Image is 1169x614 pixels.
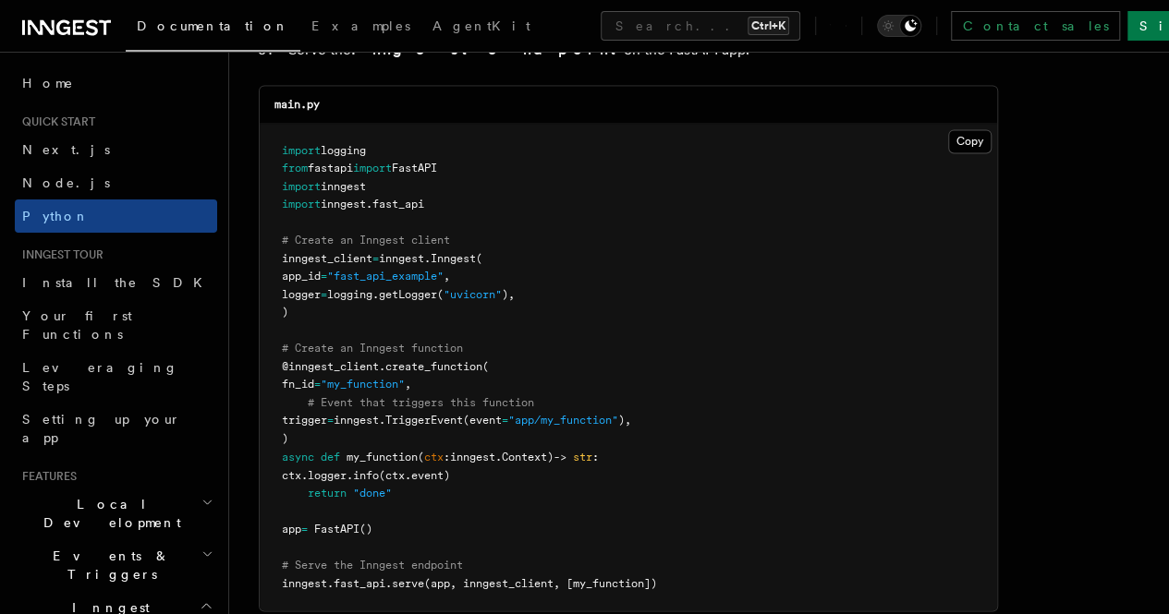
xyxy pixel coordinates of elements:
[327,288,379,301] span: logging.
[282,144,321,157] span: import
[282,198,321,211] span: import
[502,414,508,427] span: =
[321,270,327,283] span: =
[308,396,534,409] span: # Event that triggers this function
[15,469,77,484] span: Features
[379,288,437,301] span: getLogger
[22,74,74,92] span: Home
[15,199,217,233] a: Python
[385,414,463,427] span: TriggerEvent
[321,144,366,157] span: logging
[353,486,392,499] span: "done"
[347,450,418,463] span: my_function
[432,18,530,33] span: AgentKit
[15,114,95,129] span: Quick start
[359,522,372,535] span: ()
[274,98,320,111] code: main.py
[948,129,992,153] button: Copy
[308,468,347,481] span: logger
[405,378,411,391] span: ,
[282,252,372,265] span: inngest_client
[15,299,217,351] a: Your first Functions
[282,306,288,319] span: )
[22,142,110,157] span: Next.js
[372,252,379,265] span: =
[444,450,450,463] span: :
[282,234,450,247] span: # Create an Inngest client
[327,270,444,283] span: "fast_api_example"
[418,450,424,463] span: (
[282,270,321,283] span: app_id
[15,266,217,299] a: Install the SDK
[15,166,217,199] a: Node.js
[321,378,405,391] span: "my_function"
[282,180,321,193] span: import
[421,6,542,50] a: AgentKit
[282,360,379,373] span: @inngest_client
[314,378,321,391] span: =
[392,576,424,589] span: serve
[321,288,327,301] span: =
[353,162,392,175] span: import
[15,539,217,591] button: Events & Triggers
[592,450,599,463] span: :
[282,450,314,463] span: async
[431,252,476,265] span: Inngest
[463,414,502,427] span: (event
[22,412,181,445] span: Setting up your app
[22,175,110,190] span: Node.js
[444,288,502,301] span: "uvicorn"
[366,198,372,211] span: .
[424,450,444,463] span: ctx
[353,468,379,481] span: info
[282,414,327,427] span: trigger
[347,468,353,481] span: .
[424,576,657,589] span: (app, inngest_client, [my_function])
[482,360,489,373] span: (
[22,308,132,342] span: Your first Functions
[282,522,301,535] span: app
[495,450,502,463] span: .
[476,252,482,265] span: (
[502,288,515,301] span: ),
[573,450,592,463] span: str
[437,288,444,301] span: (
[15,133,217,166] a: Next.js
[22,275,213,290] span: Install the SDK
[321,450,340,463] span: def
[321,180,366,193] span: inngest
[372,198,424,211] span: fast_api
[311,18,410,33] span: Examples
[748,17,789,35] kbd: Ctrl+K
[282,288,321,301] span: logger
[508,414,618,427] span: "app/my_function"
[877,15,921,37] button: Toggle dark mode
[444,270,450,283] span: ,
[15,351,217,403] a: Leveraging Steps
[334,414,385,427] span: inngest.
[502,450,554,463] span: Context)
[22,209,90,223] span: Python
[15,488,217,539] button: Local Development
[379,360,385,373] span: .
[282,162,308,175] span: from
[379,252,424,265] span: inngest
[301,468,308,481] span: .
[618,414,631,427] span: ),
[554,450,566,463] span: ->
[301,522,308,535] span: =
[351,41,624,58] strong: Inngest endpoint
[282,432,288,445] span: )
[379,468,450,481] span: (ctx.event)
[327,414,334,427] span: =
[282,468,301,481] span: ctx
[314,522,359,535] span: FastAPI
[137,18,289,33] span: Documentation
[282,576,327,589] span: inngest
[334,576,385,589] span: fast_api
[282,342,463,355] span: # Create an Inngest function
[15,403,217,454] a: Setting up your app
[15,247,104,262] span: Inngest tour
[15,495,201,532] span: Local Development
[392,162,437,175] span: FastAPI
